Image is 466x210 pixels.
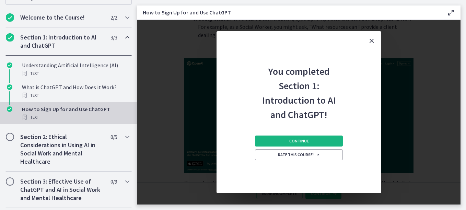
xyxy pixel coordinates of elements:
div: How to Sign Up for and Use ChatGPT [22,105,129,121]
h2: Section 2: Ethical Considerations in Using AI in Social Work and Mental Healthcare [20,133,104,166]
button: Close [362,31,381,50]
h2: You completed Section 1: Introduction to AI and ChatGPT! [254,50,344,122]
h2: Section 3: Effective Use of ChatGPT and AI in Social Work and Mental Healthcare [20,177,104,202]
div: Text [22,113,129,121]
span: 0 / 5 [110,133,117,141]
span: 0 / 9 [110,177,117,186]
i: Completed [7,84,12,90]
div: Text [22,91,129,100]
span: 3 / 3 [110,33,117,42]
i: Opens in a new window [316,153,320,157]
h2: Section 1: Introduction to AI and ChatGPT [20,33,104,50]
a: Rate this course! Opens in a new window [255,149,343,160]
div: What is ChatGPT and How Does it Work? [22,83,129,100]
h2: Welcome to the Course! [20,13,104,22]
div: Text [22,69,129,78]
i: Completed [7,106,12,112]
span: Rate this course! [278,152,320,157]
i: Completed [6,33,14,42]
i: Completed [7,62,12,68]
span: 2 / 2 [110,13,117,22]
div: Understanding Artificial Intelligence (AI) [22,61,129,78]
h3: How to Sign Up for and Use ChatGPT [143,8,436,16]
i: Completed [6,13,14,22]
span: Continue [289,138,309,144]
button: Continue [255,136,343,147]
